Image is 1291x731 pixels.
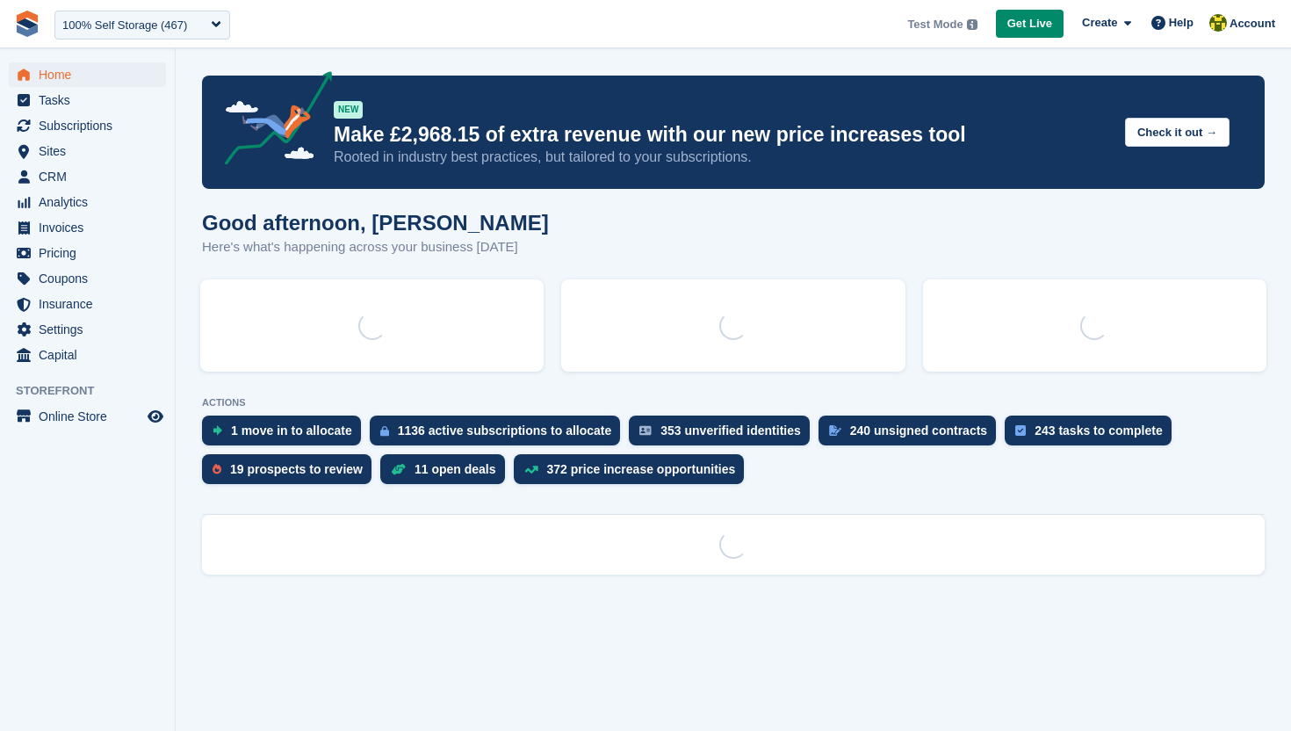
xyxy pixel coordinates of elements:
[9,404,166,429] a: menu
[39,215,144,240] span: Invoices
[9,266,166,291] a: menu
[9,215,166,240] a: menu
[9,113,166,138] a: menu
[9,343,166,367] a: menu
[202,416,370,454] a: 1 move in to allocate
[1005,416,1180,454] a: 243 tasks to complete
[1230,15,1275,33] span: Account
[9,164,166,189] a: menu
[819,416,1005,454] a: 240 unsigned contracts
[210,71,333,171] img: price-adjustments-announcement-icon-8257ccfd72463d97f412b2fc003d46551f7dbcb40ab6d574587a9cd5c0d94...
[9,190,166,214] a: menu
[39,317,144,342] span: Settings
[39,113,144,138] span: Subscriptions
[213,464,221,474] img: prospect-51fa495bee0391a8d652442698ab0144808aea92771e9ea1ae160a38d050c398.svg
[660,423,801,438] div: 353 unverified identities
[39,139,144,163] span: Sites
[213,425,222,436] img: move_ins_to_allocate_icon-fdf77a2bb77ea45bf5b3d319d69a93e2d87916cf1d5bf7949dd705db3b84f3ca.svg
[9,292,166,316] a: menu
[202,237,549,257] p: Here's what's happening across your business [DATE]
[39,343,144,367] span: Capital
[380,425,389,437] img: active_subscription_to_allocate_icon-d502201f5373d7db506a760aba3b589e785aa758c864c3986d89f69b8ff3...
[850,423,987,438] div: 240 unsigned contracts
[829,425,841,436] img: contract_signature_icon-13c848040528278c33f63329250d36e43548de30e8caae1d1a13099fd9432cc5.svg
[9,241,166,265] a: menu
[231,423,352,438] div: 1 move in to allocate
[1015,425,1026,436] img: task-75834270c22a3079a89374b754ae025e5fb1db73e45f91037f5363f120a921f8.svg
[996,10,1064,39] a: Get Live
[639,425,652,436] img: verify_identity-adf6edd0f0f0b5bbfe63781bf79b02c33cf7c696d77639b501bdc392416b5a36.svg
[524,466,538,474] img: price_increase_opportunities-93ffe204e8149a01c8c9dc8f82e8f89637d9d84a8eef4429ea346261dce0b2c0.svg
[9,88,166,112] a: menu
[39,164,144,189] span: CRM
[1035,423,1163,438] div: 243 tasks to complete
[547,462,736,476] div: 372 price increase opportunities
[380,454,514,493] a: 11 open deals
[39,266,144,291] span: Coupons
[514,454,754,493] a: 372 price increase opportunities
[39,404,144,429] span: Online Store
[202,454,380,493] a: 19 prospects to review
[9,139,166,163] a: menu
[1125,118,1230,147] button: Check it out →
[398,423,612,438] div: 1136 active subscriptions to allocate
[16,382,175,400] span: Storefront
[39,241,144,265] span: Pricing
[334,122,1111,148] p: Make £2,968.15 of extra revenue with our new price increases tool
[9,317,166,342] a: menu
[39,88,144,112] span: Tasks
[370,416,630,454] a: 1136 active subscriptions to allocate
[202,397,1265,409] p: ACTIONS
[230,462,363,476] div: 19 prospects to review
[62,17,187,34] div: 100% Self Storage (467)
[39,190,144,214] span: Analytics
[334,101,363,119] div: NEW
[145,406,166,427] a: Preview store
[202,211,549,235] h1: Good afternoon, [PERSON_NAME]
[334,148,1111,167] p: Rooted in industry best practices, but tailored to your subscriptions.
[14,11,40,37] img: stora-icon-8386f47178a22dfd0bd8f6a31ec36ba5ce8667c1dd55bd0f319d3a0aa187defe.svg
[39,292,144,316] span: Insurance
[967,19,977,30] img: icon-info-grey-7440780725fd019a000dd9b08b2336e03edf1995a4989e88bcd33f0948082b44.svg
[39,62,144,87] span: Home
[9,62,166,87] a: menu
[907,16,963,33] span: Test Mode
[1209,14,1227,32] img: Rob Sweeney
[1169,14,1194,32] span: Help
[1082,14,1117,32] span: Create
[391,463,406,475] img: deal-1b604bf984904fb50ccaf53a9ad4b4a5d6e5aea283cecdc64d6e3604feb123c2.svg
[415,462,496,476] div: 11 open deals
[1007,15,1052,33] span: Get Live
[629,416,819,454] a: 353 unverified identities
